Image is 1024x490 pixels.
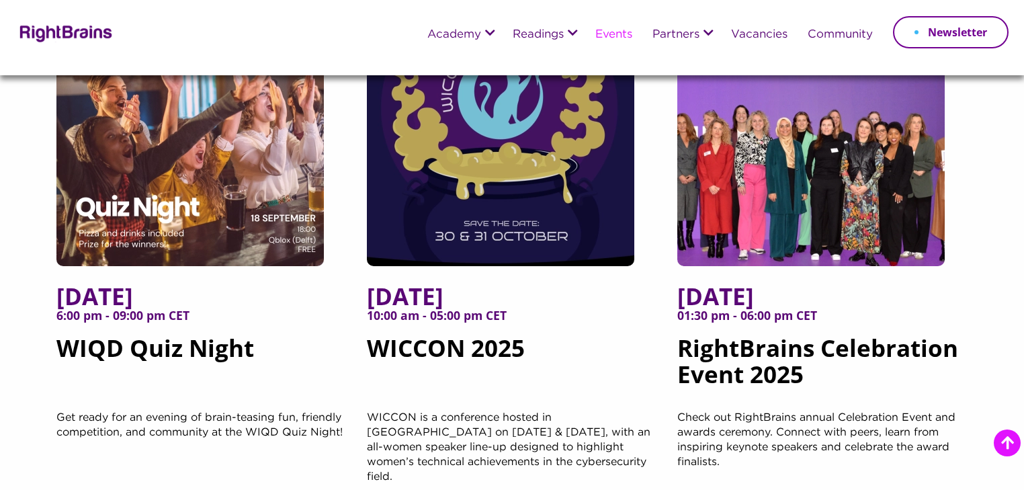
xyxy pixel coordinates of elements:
[513,29,564,41] a: Readings
[893,16,1009,48] a: Newsletter
[56,309,347,335] span: 6:00 pm - 09:00 pm CET
[367,283,657,309] span: [DATE]
[652,29,699,41] a: Partners
[15,23,113,42] img: Rightbrains
[367,283,657,411] h5: WICCON 2025
[56,283,347,411] h5: WIQD Quiz Night
[808,29,873,41] a: Community
[56,283,347,309] span: [DATE]
[595,29,632,41] a: Events
[677,309,968,335] span: 01:30 pm - 06:00 pm CET
[731,29,787,41] a: Vacancies
[367,309,657,335] span: 10:00 am - 05:00 pm CET
[427,29,481,41] a: Academy
[677,283,968,411] h5: RightBrains Celebration Event 2025
[677,283,968,309] span: [DATE]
